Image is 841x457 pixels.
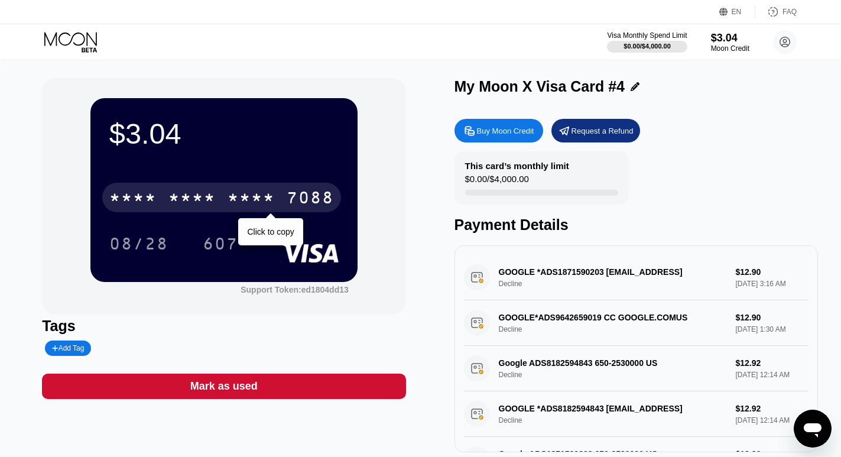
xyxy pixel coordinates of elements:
div: $0.00 / $4,000.00 [465,174,529,190]
div: Request a Refund [551,119,640,142]
div: EN [732,8,742,16]
div: Moon Credit [711,44,749,53]
div: 7088 [287,190,334,209]
div: Add Tag [52,344,84,352]
div: This card’s monthly limit [465,161,569,171]
div: 08/28 [100,229,177,258]
div: Support Token: ed1804dd13 [241,285,349,294]
div: EN [719,6,755,18]
div: Mark as used [190,380,258,393]
div: Buy Moon Credit [454,119,543,142]
div: Tags [42,317,405,335]
div: $3.04 [711,32,749,44]
div: $0.00 / $4,000.00 [624,43,671,50]
div: $3.04 [109,117,339,150]
div: Payment Details [454,216,818,234]
div: FAQ [782,8,797,16]
iframe: Nút để khởi chạy cửa sổ nhắn tin [794,410,832,448]
div: Visa Monthly Spend Limit$0.00/$4,000.00 [607,31,687,53]
div: Click to copy [247,227,294,236]
div: Add Tag [45,341,91,356]
div: Mark as used [42,374,405,399]
div: My Moon X Visa Card #4 [454,78,625,95]
div: $3.04Moon Credit [711,32,749,53]
div: Request a Refund [572,126,634,136]
div: Buy Moon Credit [477,126,534,136]
div: Support Token:ed1804dd13 [241,285,349,294]
div: Visa Monthly Spend Limit [607,31,687,40]
div: FAQ [755,6,797,18]
div: 08/28 [109,236,168,255]
div: 607 [194,229,247,258]
div: 607 [203,236,238,255]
